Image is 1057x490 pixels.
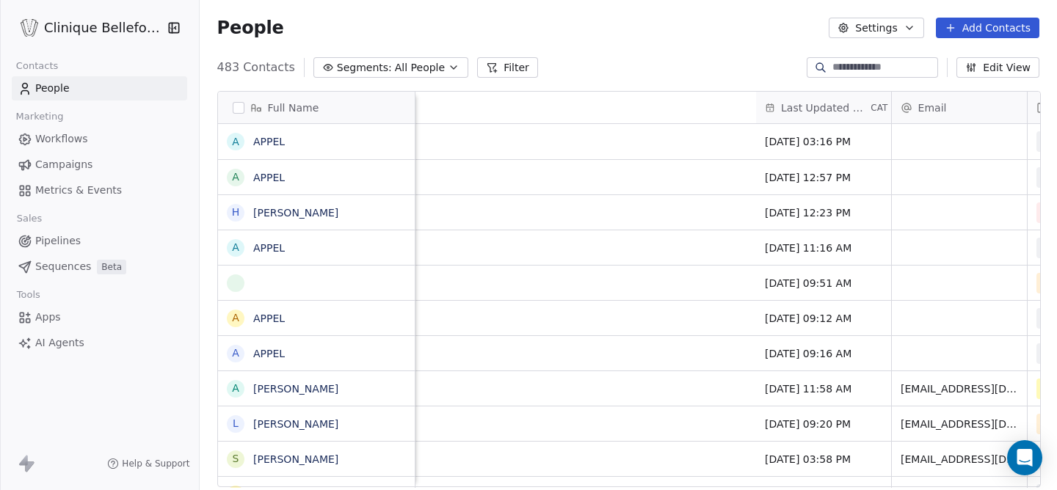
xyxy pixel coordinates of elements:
span: Sales [10,208,48,230]
div: A [232,169,239,185]
span: Tools [10,284,46,306]
div: L [233,416,239,431]
button: Edit View [956,57,1039,78]
a: [PERSON_NAME] [253,453,338,465]
div: H [231,205,239,220]
a: Workflows [12,127,187,151]
a: Campaigns [12,153,187,177]
span: [DATE] 03:16 PM [765,134,882,149]
a: People [12,76,187,100]
span: People [35,81,70,96]
button: Filter [477,57,538,78]
span: [EMAIL_ADDRESS][DOMAIN_NAME] [901,381,1018,396]
a: [PERSON_NAME] [253,418,338,430]
div: S [232,451,239,467]
span: Metrics & Events [35,183,122,198]
span: [DATE] 11:16 AM [765,241,882,255]
a: [PERSON_NAME] [253,383,338,395]
a: Help & Support [107,458,189,469]
span: Apps [35,310,61,325]
div: A [232,240,239,255]
span: [DATE] 09:12 AM [765,311,882,326]
span: Sequences [35,259,91,274]
span: Marketing [10,106,70,128]
div: A [232,134,239,150]
span: Pipelines [35,233,81,249]
span: Clinique Bellefontaine [44,18,164,37]
span: CAT [871,102,887,114]
div: Full Name [218,92,415,123]
span: All People [395,60,445,76]
button: Clinique Bellefontaine [18,15,157,40]
div: grid [218,124,415,488]
a: SequencesBeta [12,255,187,279]
span: Workflows [35,131,88,147]
span: [EMAIL_ADDRESS][DOMAIN_NAME] [901,417,1018,431]
span: [DATE] 09:51 AM [765,276,882,290]
a: APPEL [253,312,285,324]
span: [EMAIL_ADDRESS][DOMAIN_NAME] [901,452,1018,467]
a: APPEL [253,136,285,147]
div: Last Updated DateCAT [756,92,891,123]
span: Full Name [268,100,319,115]
span: 483 Contacts [217,59,295,76]
a: APPEL [253,242,285,254]
span: Segments: [337,60,392,76]
div: A [232,381,239,396]
span: [DATE] 12:23 PM [765,205,882,220]
div: Email [892,92,1027,123]
span: [DATE] 11:58 AM [765,381,882,396]
a: [PERSON_NAME] [253,207,338,219]
div: A [232,310,239,326]
a: APPEL [253,348,285,359]
a: APPEL [253,172,285,183]
img: Logo_Bellefontaine_Black.png [21,19,38,37]
span: Contacts [10,55,65,77]
button: Add Contacts [936,18,1039,38]
span: People [217,17,284,39]
span: Help & Support [122,458,189,469]
span: Last Updated Date [781,100,868,115]
div: A [232,345,239,361]
a: Apps [12,305,187,329]
a: AI Agents [12,331,187,355]
button: Settings [829,18,923,38]
span: AI Agents [35,335,84,351]
a: Pipelines [12,229,187,253]
div: Open Intercom Messenger [1007,440,1042,475]
span: [DATE] 09:20 PM [765,417,882,431]
span: [DATE] 12:57 PM [765,170,882,185]
a: Metrics & Events [12,178,187,202]
span: [DATE] 03:58 PM [765,452,882,467]
span: Campaigns [35,157,92,172]
span: Email [918,100,947,115]
span: Beta [97,260,126,274]
span: [DATE] 09:16 AM [765,346,882,361]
